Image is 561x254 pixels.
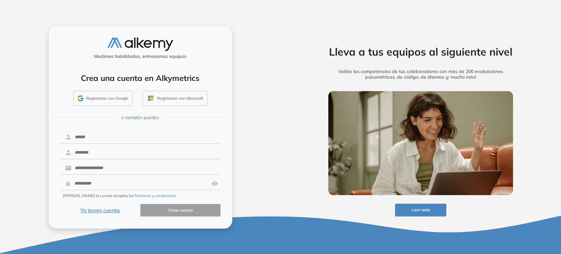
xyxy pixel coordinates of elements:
h5: Valida las competencias de tus colaboradores con más de 200 evaluaciones psicométricas, de código... [318,69,523,80]
img: OUTLOOK_ICON [147,94,154,102]
span: [PERSON_NAME] la cuenta aceptas los [63,193,176,199]
button: Crear cuenta [140,204,221,217]
span: o también puedes [121,114,159,121]
img: GMAIL_ICON [78,95,83,101]
button: Términos y condiciones [134,193,176,199]
h5: Medimos habilidades, entrenamos equipos [51,54,229,59]
h4: Crea una cuenta en Alkymetrics [57,73,223,83]
button: Leer nota [395,204,446,216]
button: Registrarse con Google [73,91,133,106]
img: logo-alkemy [107,38,173,51]
button: Registrarse con Microsoft [143,91,207,106]
h2: Lleva a tus equipos al siguiente nivel [318,45,523,58]
img: asd [211,177,218,190]
button: Ya tengo cuenta [60,204,140,217]
img: img-more-info [328,91,513,195]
